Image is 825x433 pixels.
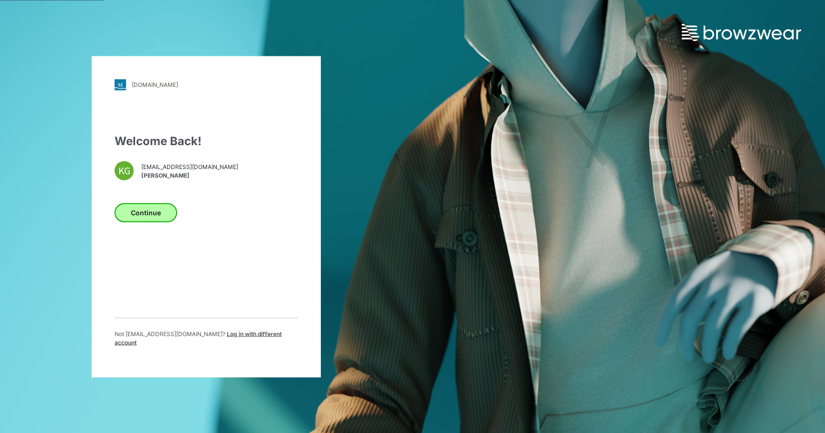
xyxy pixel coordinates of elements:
span: [EMAIL_ADDRESS][DOMAIN_NAME] [141,163,238,171]
div: Welcome Back! [115,132,298,149]
div: KG [115,161,134,180]
p: Not [EMAIL_ADDRESS][DOMAIN_NAME] ? [115,329,298,347]
img: stylezone-logo.562084cfcfab977791bfbf7441f1a819.svg [115,79,126,90]
img: browzwear-logo.e42bd6dac1945053ebaf764b6aa21510.svg [682,24,801,41]
span: [PERSON_NAME] [141,171,238,180]
button: Continue [115,203,177,222]
div: [DOMAIN_NAME] [132,81,178,88]
a: [DOMAIN_NAME] [115,79,298,90]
